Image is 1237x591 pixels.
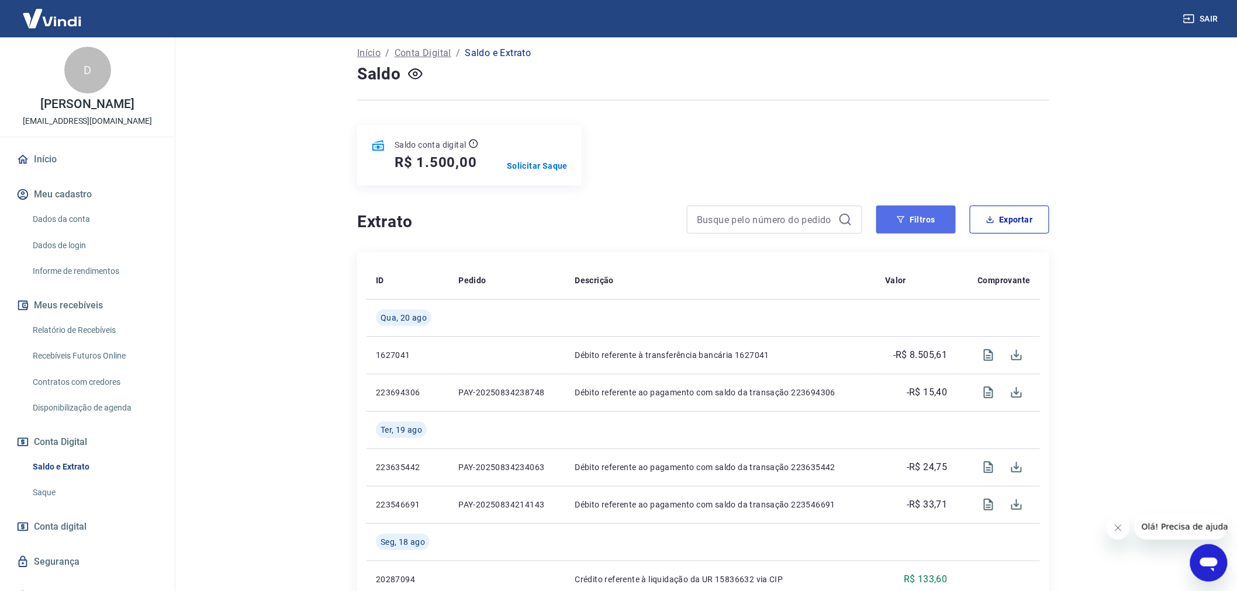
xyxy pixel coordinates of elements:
[28,318,161,342] a: Relatório de Recebíveis
[697,211,834,228] input: Busque pelo número do pedido
[357,210,673,234] h4: Extrato
[376,387,440,398] p: 223694306
[28,234,161,258] a: Dados de login
[28,481,161,505] a: Saque
[28,344,161,368] a: Recebíveis Futuros Online
[376,461,440,473] p: 223635442
[64,47,111,93] div: D
[459,274,486,286] p: Pedido
[395,153,477,172] h5: R$ 1.500,00
[376,349,440,361] p: 1627041
[907,385,948,399] p: -R$ 15,40
[459,499,557,510] p: PAY-20250834214143
[34,519,87,535] span: Conta digital
[357,62,401,86] h4: Saldo
[975,378,1003,406] span: Visualizar
[376,499,440,510] p: 223546691
[1135,514,1228,540] iframe: Mensagem da empresa
[975,341,1003,369] span: Visualizar
[975,453,1003,481] span: Visualizar
[385,46,389,60] p: /
[28,455,161,479] a: Saldo e Extrato
[40,98,134,110] p: [PERSON_NAME]
[978,274,1031,286] p: Comprovante
[357,46,381,60] a: Início
[893,348,948,362] p: -R$ 8.505,61
[28,259,161,283] a: Informe de rendimentos
[1003,491,1031,519] span: Download
[459,387,557,398] p: PAY-20250834238748
[14,182,161,207] button: Meu cadastro
[575,274,614,286] p: Descrição
[381,536,425,548] span: Seg, 18 ago
[575,349,867,361] p: Débito referente à transferência bancária 1627041
[465,46,531,60] p: Saldo e Extrato
[14,147,161,172] a: Início
[575,499,867,510] p: Débito referente ao pagamento com saldo da transação 223546691
[381,424,422,436] span: Ter, 19 ago
[507,160,568,172] a: Solicitar Saque
[7,8,98,18] span: Olá! Precisa de ajuda?
[1107,516,1130,540] iframe: Fechar mensagem
[14,549,161,575] a: Segurança
[885,274,906,286] p: Valor
[876,206,956,234] button: Filtros
[14,429,161,455] button: Conta Digital
[575,573,867,585] p: Crédito referente à liquidação da UR 15836632 via CIP
[28,370,161,394] a: Contratos com credores
[376,274,384,286] p: ID
[14,514,161,540] a: Conta digital
[1003,341,1031,369] span: Download
[1190,544,1228,582] iframe: Botão para abrir a janela de mensagens
[14,1,90,36] img: Vindi
[28,207,161,231] a: Dados da conta
[456,46,460,60] p: /
[376,573,440,585] p: 20287094
[395,139,467,151] p: Saldo conta digital
[23,115,152,127] p: [EMAIL_ADDRESS][DOMAIN_NAME]
[1181,8,1223,30] button: Sair
[1003,453,1031,481] span: Download
[970,206,1049,234] button: Exportar
[575,387,867,398] p: Débito referente ao pagamento com saldo da transação 223694306
[907,460,948,474] p: -R$ 24,75
[575,461,867,473] p: Débito referente ao pagamento com saldo da transação 223635442
[14,293,161,318] button: Meus recebíveis
[459,461,557,473] p: PAY-20250834234063
[1003,378,1031,406] span: Download
[907,498,948,512] p: -R$ 33,71
[975,491,1003,519] span: Visualizar
[381,312,427,324] span: Qua, 20 ago
[904,572,948,586] p: R$ 133,60
[28,396,161,420] a: Disponibilização de agenda
[395,46,451,60] a: Conta Digital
